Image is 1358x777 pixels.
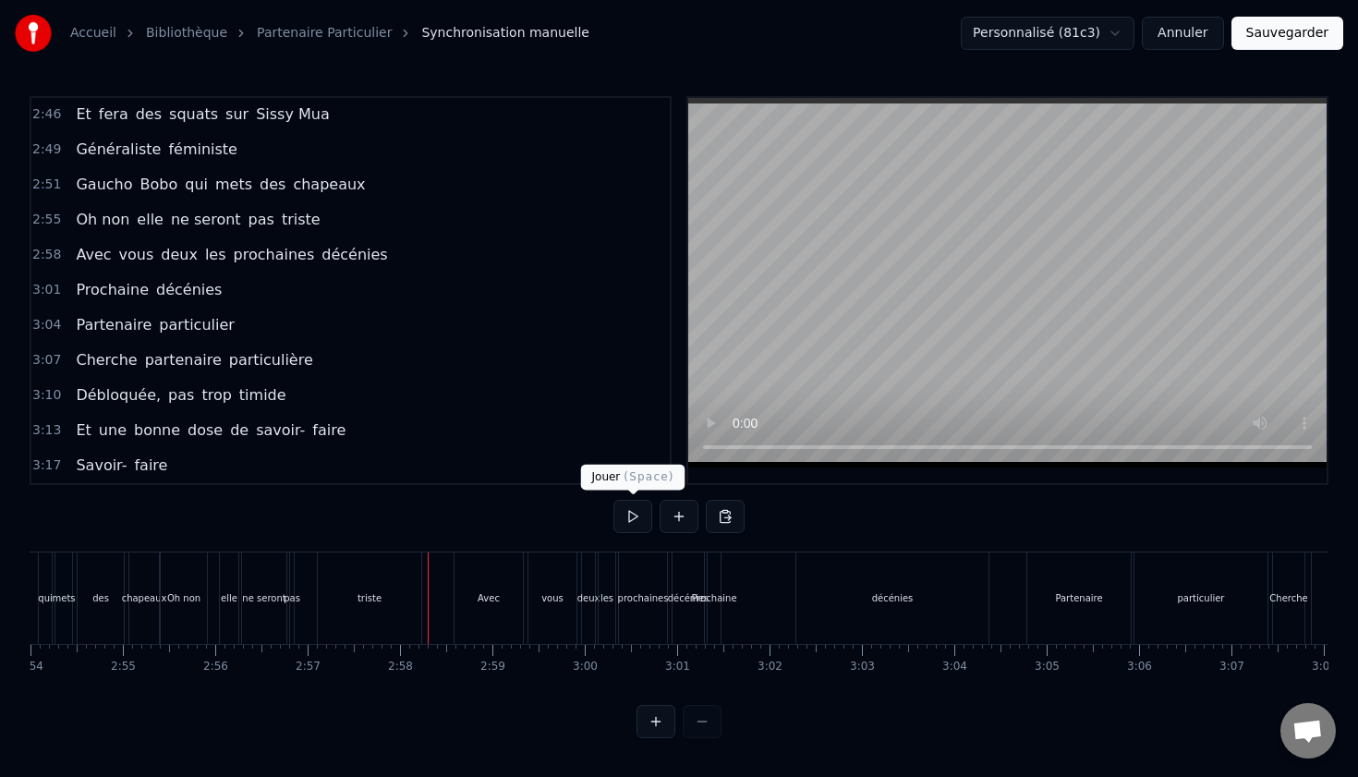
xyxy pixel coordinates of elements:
span: de [228,419,250,441]
div: décénies [668,591,709,605]
div: Cherche [1269,591,1307,605]
div: Ouvrir le chat [1280,703,1336,759]
button: Annuler [1142,17,1223,50]
span: Savoir- [74,455,128,476]
span: des [134,103,164,125]
span: savoir- [254,419,307,441]
div: 3:00 [573,660,598,674]
div: Partenaire [1055,591,1102,605]
span: qui [183,174,210,195]
span: Gaucho [74,174,134,195]
div: 2:59 [480,660,505,674]
span: faire [132,455,169,476]
div: 3:01 [665,660,690,674]
span: 3:13 [32,421,61,440]
span: mets [213,174,254,195]
span: faire [310,419,347,441]
span: partenaire [143,349,224,370]
span: Cherche [74,349,139,370]
span: 2:58 [32,246,61,264]
div: 2:55 [111,660,136,674]
span: les [203,244,228,265]
span: ne seront [169,209,243,230]
a: Partenaire Particulier [257,24,392,42]
span: triste [280,209,322,230]
div: Prochaine [691,591,736,605]
div: Avec [478,591,500,605]
span: Débloquée, [74,384,163,406]
span: 2:46 [32,105,61,124]
span: féministe [166,139,239,160]
span: ( Space ) [624,470,673,483]
div: particulier [1178,591,1225,605]
span: deux [159,244,200,265]
a: Accueil [70,24,116,42]
span: bonne [132,419,182,441]
span: 3:07 [32,351,61,370]
span: timide [237,384,288,406]
div: 2:56 [203,660,228,674]
span: dose [186,419,224,441]
div: 2:57 [296,660,321,674]
div: 3:03 [850,660,875,674]
div: vous [541,591,564,605]
div: qui [38,591,52,605]
div: 2:54 [18,660,43,674]
span: décénies [154,279,224,300]
div: ne seront [242,591,285,605]
span: Partenaire [74,314,153,335]
span: prochaines [232,244,317,265]
div: Jouer [581,465,685,491]
span: Et [74,103,92,125]
span: vous [117,244,156,265]
span: particulier [157,314,236,335]
span: une [97,419,128,441]
div: les [600,591,613,605]
div: triste [358,591,382,605]
span: Synchronisation manuelle [421,24,589,42]
div: deux [577,591,600,605]
span: 3:10 [32,386,61,405]
span: 3:04 [32,316,61,334]
div: 3:02 [758,660,782,674]
span: 3:01 [32,281,61,299]
span: pas [166,384,196,406]
span: pas [247,209,276,230]
span: 2:49 [32,140,61,159]
div: décénies [872,591,914,605]
div: mets [53,591,76,605]
span: Oh non [74,209,131,230]
span: Généraliste [74,139,163,160]
a: Bibliothèque [146,24,227,42]
span: Sissy Mua [254,103,332,125]
div: 3:07 [1219,660,1244,674]
span: Prochaine [74,279,151,300]
nav: breadcrumb [70,24,589,42]
span: chapeaux [291,174,367,195]
div: Oh non [167,591,200,605]
div: pas [284,591,300,605]
span: Et [74,419,92,441]
div: elle [221,591,237,605]
span: 3:17 [32,456,61,475]
div: 3:05 [1035,660,1060,674]
span: fera [97,103,130,125]
span: Avec [74,244,113,265]
span: Bobo [139,174,180,195]
div: des [92,591,109,605]
div: chapeaux [122,591,167,605]
div: 3:06 [1127,660,1152,674]
span: particulière [227,349,315,370]
span: 2:55 [32,211,61,229]
span: sur [224,103,250,125]
div: 3:04 [942,660,967,674]
span: trop [200,384,233,406]
span: décénies [320,244,389,265]
img: youka [15,15,52,52]
button: Sauvegarder [1231,17,1343,50]
div: 3:08 [1312,660,1337,674]
span: elle [135,209,165,230]
span: 2:51 [32,176,61,194]
div: prochaines [618,591,669,605]
div: 2:58 [388,660,413,674]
